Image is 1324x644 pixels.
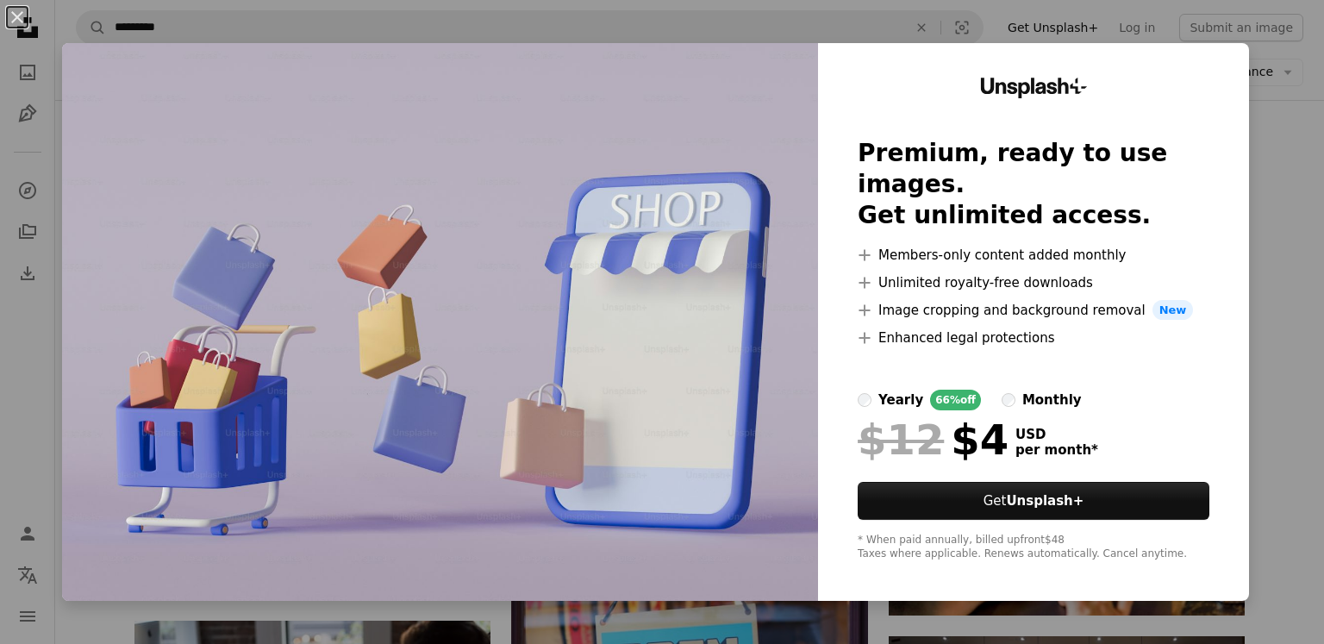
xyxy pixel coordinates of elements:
li: Unlimited royalty-free downloads [858,272,1209,293]
li: Enhanced legal protections [858,328,1209,348]
span: USD [1015,427,1098,442]
div: $4 [858,417,1009,462]
div: monthly [1022,390,1082,410]
li: Image cropping and background removal [858,300,1209,321]
span: $12 [858,417,944,462]
strong: Unsplash+ [1006,493,1084,509]
div: yearly [878,390,923,410]
span: New [1152,300,1194,321]
span: per month * [1015,442,1098,458]
h2: Premium, ready to use images. Get unlimited access. [858,138,1209,231]
li: Members-only content added monthly [858,245,1209,266]
button: GetUnsplash+ [858,482,1209,520]
div: * When paid annually, billed upfront $48 Taxes where applicable. Renews automatically. Cancel any... [858,534,1209,561]
input: monthly [1002,393,1015,407]
div: 66% off [930,390,981,410]
input: yearly66%off [858,393,871,407]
